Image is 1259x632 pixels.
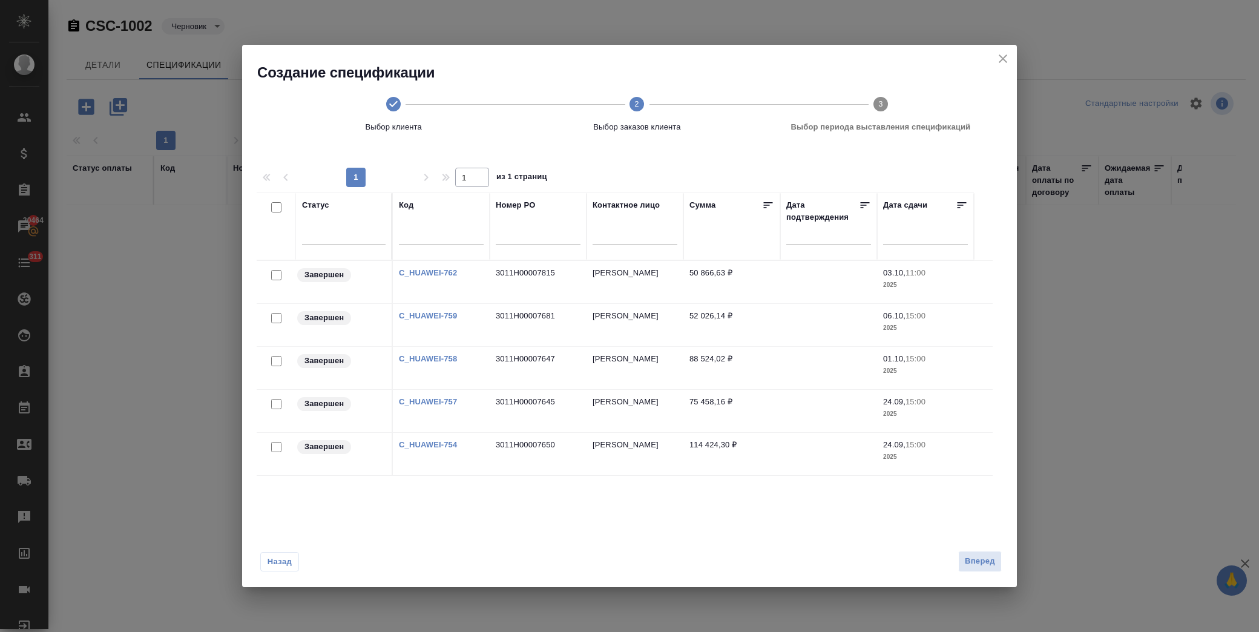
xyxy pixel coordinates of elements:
p: 06.10, [883,311,906,320]
td: 3011H00007647 [490,347,587,389]
h2: Создание спецификации [257,63,1017,82]
span: Выбор заказов клиента [520,121,754,133]
td: 88 524,02 ₽ [683,347,780,389]
td: [PERSON_NAME] [587,304,683,346]
p: 15:00 [906,440,925,449]
td: 52 026,14 ₽ [683,304,780,346]
span: Выбор периода выставления спецификаций [764,121,998,133]
td: [PERSON_NAME] [587,390,683,432]
p: 15:00 [906,397,925,406]
span: Назад [267,556,292,568]
a: C_HUAWEI-757 [399,397,457,406]
p: 2025 [883,322,968,334]
div: Код [399,199,413,211]
span: из 1 страниц [496,170,547,187]
td: 3011H00007645 [490,390,587,432]
div: Сумма [689,199,715,215]
p: Завершен [304,355,344,367]
a: C_HUAWEI-759 [399,311,457,320]
a: C_HUAWEI-758 [399,354,457,363]
td: [PERSON_NAME] [587,347,683,389]
button: close [994,50,1012,68]
a: C_HUAWEI-762 [399,268,457,277]
p: Завершен [304,312,344,324]
a: C_HUAWEI-754 [399,440,457,449]
p: 11:00 [906,268,925,277]
span: Выбор клиента [277,121,510,133]
p: 24.09, [883,440,906,449]
td: [PERSON_NAME] [587,433,683,475]
div: Дата сдачи [883,199,927,215]
p: Завершен [304,269,344,281]
td: 3011H00007681 [490,304,587,346]
span: Вперед [965,555,995,568]
p: 24.09, [883,397,906,406]
td: 50 866,63 ₽ [683,261,780,303]
text: 2 [635,99,639,108]
p: 01.10, [883,354,906,363]
div: Статус [302,199,329,211]
td: 75 458,16 ₽ [683,390,780,432]
p: 15:00 [906,354,925,363]
td: 3011H00007815 [490,261,587,303]
p: 03.10, [883,268,906,277]
text: 3 [878,99,883,108]
p: 2025 [883,451,968,463]
p: Завершен [304,441,344,453]
p: Завершен [304,398,344,410]
p: 15:00 [906,311,925,320]
button: Вперед [958,551,1002,572]
td: 114 424,30 ₽ [683,433,780,475]
p: 2025 [883,279,968,291]
td: 3011H00007650 [490,433,587,475]
div: Номер PO [496,199,535,211]
div: Контактное лицо [593,199,660,211]
p: 2025 [883,408,968,420]
button: Назад [260,552,299,571]
td: [PERSON_NAME] [587,261,683,303]
div: Дата подтверждения [786,199,859,223]
p: 2025 [883,365,968,377]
